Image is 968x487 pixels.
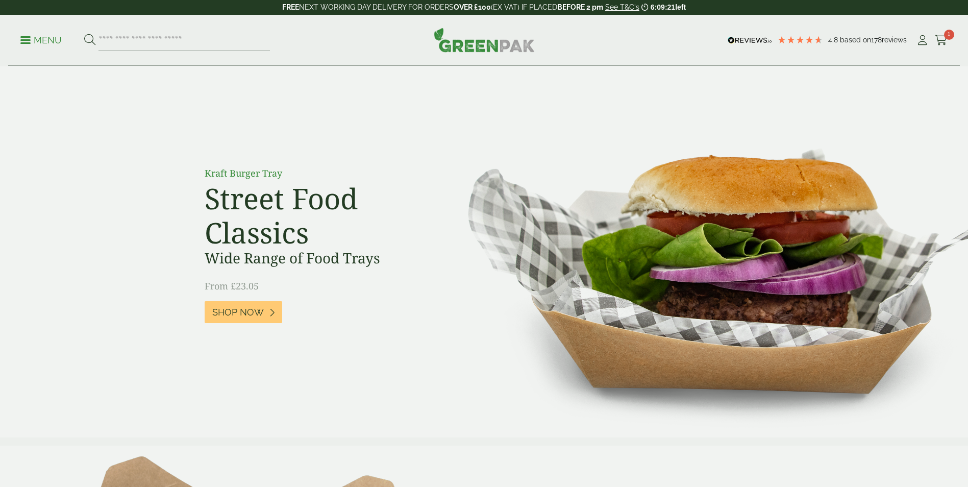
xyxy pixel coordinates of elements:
span: Based on [840,36,871,44]
img: REVIEWS.io [728,37,772,44]
h3: Wide Range of Food Trays [205,250,434,267]
span: 6:09:21 [651,3,675,11]
span: From £23.05 [205,280,259,292]
i: Cart [935,35,948,45]
strong: OVER £100 [454,3,491,11]
strong: BEFORE 2 pm [557,3,603,11]
span: Shop Now [212,307,264,318]
h2: Street Food Classics [205,181,434,250]
span: 4.8 [828,36,840,44]
span: 178 [871,36,882,44]
div: 4.78 Stars [777,35,823,44]
img: GreenPak Supplies [434,28,535,52]
a: Menu [20,34,62,44]
img: Street Food Classics [436,66,968,437]
span: reviews [882,36,907,44]
a: Shop Now [205,301,282,323]
p: Menu [20,34,62,46]
a: See T&C's [605,3,639,11]
p: Kraft Burger Tray [205,166,434,180]
strong: FREE [282,3,299,11]
span: left [675,3,686,11]
i: My Account [916,35,929,45]
span: 1 [944,30,954,40]
a: 1 [935,33,948,48]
